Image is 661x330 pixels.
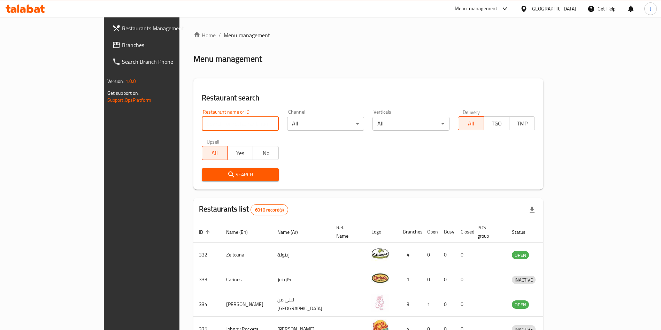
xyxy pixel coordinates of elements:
[438,221,455,243] th: Busy
[463,109,480,114] label: Delivery
[422,292,438,317] td: 1
[221,267,272,292] td: Carinos
[512,228,535,236] span: Status
[371,294,389,312] img: Leila Min Lebnan
[221,243,272,267] td: Zeitouna
[122,41,209,49] span: Branches
[530,5,576,13] div: [GEOGRAPHIC_DATA]
[650,5,651,13] span: J
[122,24,209,32] span: Restaurants Management
[251,204,288,215] div: Total records count
[512,251,529,259] span: OPEN
[193,53,262,64] h2: Menu management
[218,31,221,39] li: /
[107,37,214,53] a: Branches
[202,93,535,103] h2: Restaurant search
[107,20,214,37] a: Restaurants Management
[221,292,272,317] td: [PERSON_NAME]
[227,146,253,160] button: Yes
[509,116,535,130] button: TMP
[125,77,136,86] span: 1.0.0
[207,170,273,179] span: Search
[199,228,212,236] span: ID
[458,116,484,130] button: All
[422,243,438,267] td: 0
[524,201,540,218] div: Export file
[205,148,225,158] span: All
[438,267,455,292] td: 0
[397,243,422,267] td: 4
[202,168,279,181] button: Search
[202,146,228,160] button: All
[199,204,289,215] h2: Restaurants list
[287,117,364,131] div: All
[272,243,331,267] td: زيتونة
[107,77,124,86] span: Version:
[107,95,152,105] a: Support.OpsPlatform
[202,117,279,131] input: Search for restaurant name or ID..
[487,118,507,129] span: TGO
[512,276,536,284] span: INACTIVE
[397,267,422,292] td: 1
[512,118,532,129] span: TMP
[372,117,449,131] div: All
[371,245,389,262] img: Zeitouna
[422,267,438,292] td: 0
[122,57,209,66] span: Search Branch Phone
[256,148,276,158] span: No
[336,223,358,240] span: Ref. Name
[107,89,139,98] span: Get support on:
[107,53,214,70] a: Search Branch Phone
[422,221,438,243] th: Open
[397,292,422,317] td: 3
[277,228,307,236] span: Name (Ar)
[366,221,397,243] th: Logo
[455,267,472,292] td: 0
[455,292,472,317] td: 0
[207,139,220,144] label: Upsell
[438,292,455,317] td: 0
[512,301,529,309] span: OPEN
[253,146,278,160] button: No
[455,243,472,267] td: 0
[251,207,288,213] span: 6010 record(s)
[272,267,331,292] td: كارينوز
[371,269,389,287] img: Carinos
[477,223,498,240] span: POS group
[272,292,331,317] td: ليلى من [GEOGRAPHIC_DATA]
[397,221,422,243] th: Branches
[224,31,270,39] span: Menu management
[455,5,498,13] div: Menu-management
[455,221,472,243] th: Closed
[461,118,481,129] span: All
[484,116,509,130] button: TGO
[230,148,250,158] span: Yes
[193,31,544,39] nav: breadcrumb
[438,243,455,267] td: 0
[226,228,257,236] span: Name (En)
